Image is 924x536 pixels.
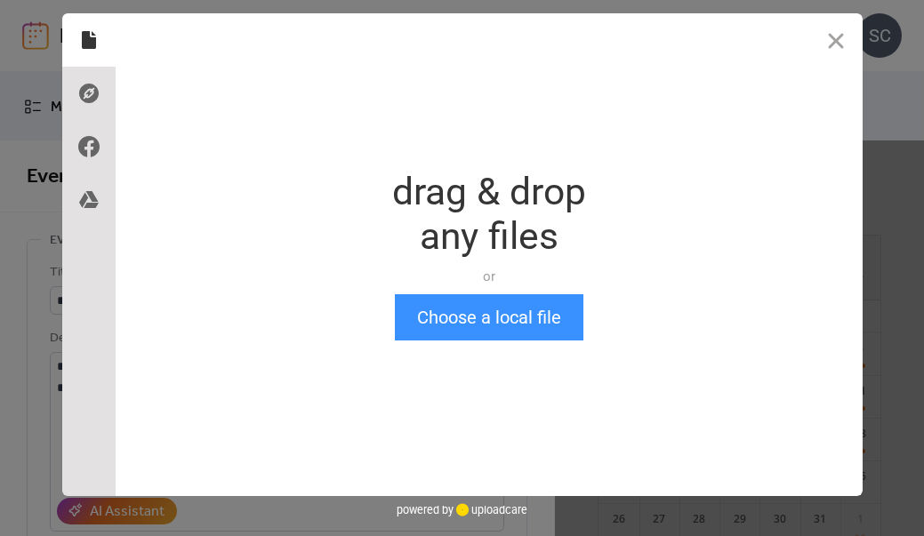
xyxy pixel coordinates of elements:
[397,496,527,523] div: powered by
[62,120,116,173] div: Facebook
[809,13,863,67] button: Close
[62,173,116,227] div: Google Drive
[392,170,586,259] div: drag & drop any files
[392,268,586,285] div: or
[395,294,583,340] button: Choose a local file
[62,67,116,120] div: Direct Link
[62,13,116,67] div: Local Files
[454,503,527,516] a: uploadcare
